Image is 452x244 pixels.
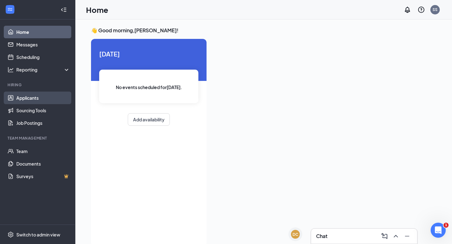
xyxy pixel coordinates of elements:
[16,66,70,73] div: Reporting
[128,113,170,126] button: Add availability
[403,232,411,240] svg: Minimize
[16,145,70,157] a: Team
[433,7,438,12] div: SS
[391,231,401,241] button: ChevronUp
[293,232,298,237] div: DC
[8,66,14,73] svg: Analysis
[7,6,13,13] svg: WorkstreamLogo
[402,231,412,241] button: Minimize
[417,6,425,13] svg: QuestionInfo
[16,170,70,183] a: SurveysCrown
[16,231,60,238] div: Switch to admin view
[16,51,70,63] a: Scheduling
[16,26,70,38] a: Home
[431,223,446,238] iframe: Intercom live chat
[99,49,198,59] span: [DATE]
[16,157,70,170] a: Documents
[116,84,182,91] span: No events scheduled for [DATE] .
[91,27,436,34] h3: 👋 Good morning, [PERSON_NAME] !
[16,92,70,104] a: Applicants
[8,135,69,141] div: Team Management
[381,232,388,240] svg: ComposeMessage
[86,4,108,15] h1: Home
[16,117,70,129] a: Job Postings
[444,223,449,228] span: 1
[379,231,390,241] button: ComposeMessage
[404,6,411,13] svg: Notifications
[16,38,70,51] a: Messages
[392,232,400,240] svg: ChevronUp
[61,7,67,13] svg: Collapse
[16,104,70,117] a: Sourcing Tools
[316,233,327,240] h3: Chat
[8,231,14,238] svg: Settings
[8,82,69,88] div: Hiring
